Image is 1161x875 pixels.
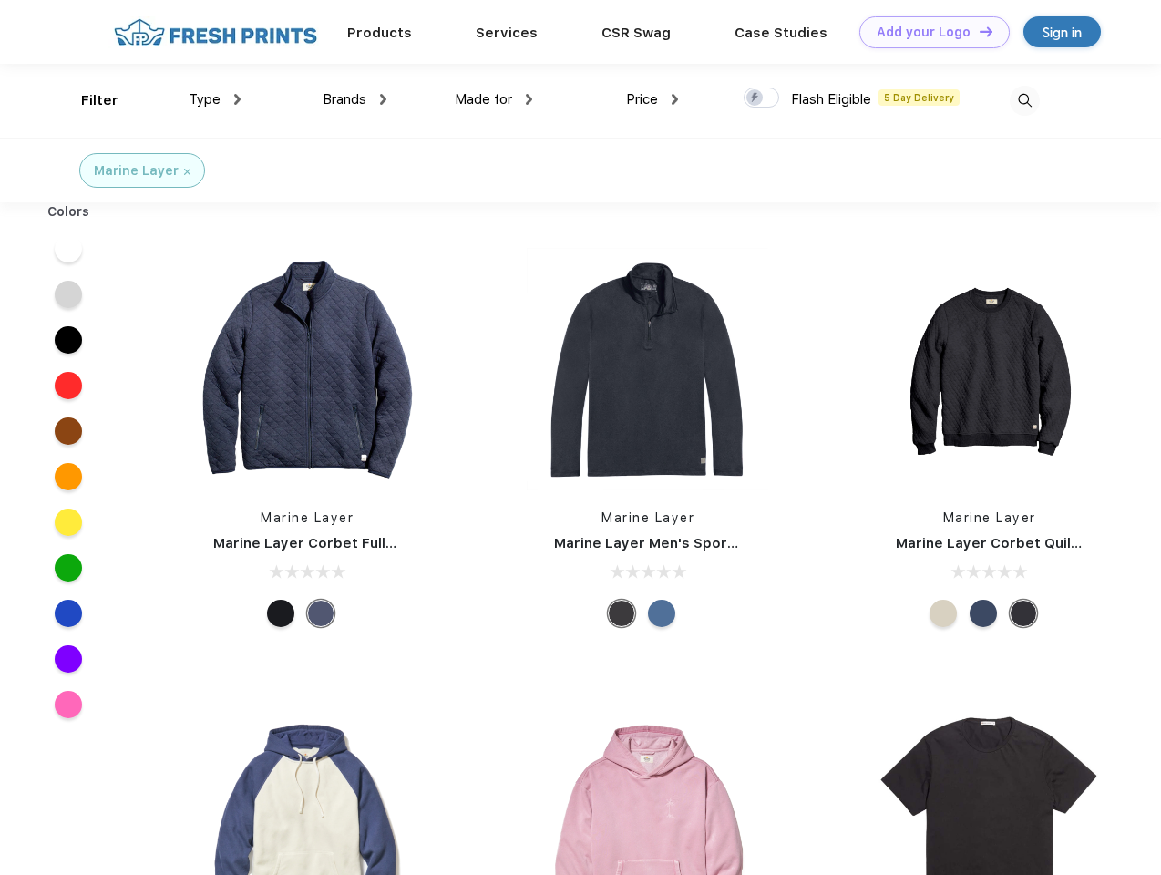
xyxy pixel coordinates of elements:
div: Add your Logo [877,25,971,40]
img: dropdown.png [234,94,241,105]
div: Oat Heather [930,600,957,627]
a: Products [347,25,412,41]
a: CSR Swag [601,25,671,41]
div: Black [267,600,294,627]
img: func=resize&h=266 [868,248,1111,490]
div: Filter [81,90,118,111]
img: func=resize&h=266 [186,248,428,490]
span: Made for [455,91,512,108]
span: 5 Day Delivery [878,89,960,106]
img: dropdown.png [526,94,532,105]
div: Marine Layer [94,161,179,180]
a: Marine Layer [261,510,354,525]
div: Charcoal [608,600,635,627]
a: Marine Layer [943,510,1036,525]
div: Navy Heather [970,600,997,627]
a: Marine Layer Corbet Full-Zip Jacket [213,535,466,551]
div: Navy [307,600,334,627]
img: desktop_search.svg [1010,86,1040,116]
a: Marine Layer Men's Sport Quarter Zip [554,535,818,551]
span: Price [626,91,658,108]
span: Type [189,91,221,108]
div: Deep Denim [648,600,675,627]
div: Sign in [1043,22,1082,43]
img: fo%20logo%202.webp [108,16,323,48]
span: Flash Eligible [791,91,871,108]
img: dropdown.png [672,94,678,105]
img: DT [980,26,992,36]
a: Marine Layer [601,510,694,525]
span: Brands [323,91,366,108]
div: Colors [34,202,104,221]
img: func=resize&h=266 [527,248,769,490]
a: Services [476,25,538,41]
img: dropdown.png [380,94,386,105]
div: Charcoal [1010,600,1037,627]
img: filter_cancel.svg [184,169,190,175]
a: Sign in [1023,16,1101,47]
